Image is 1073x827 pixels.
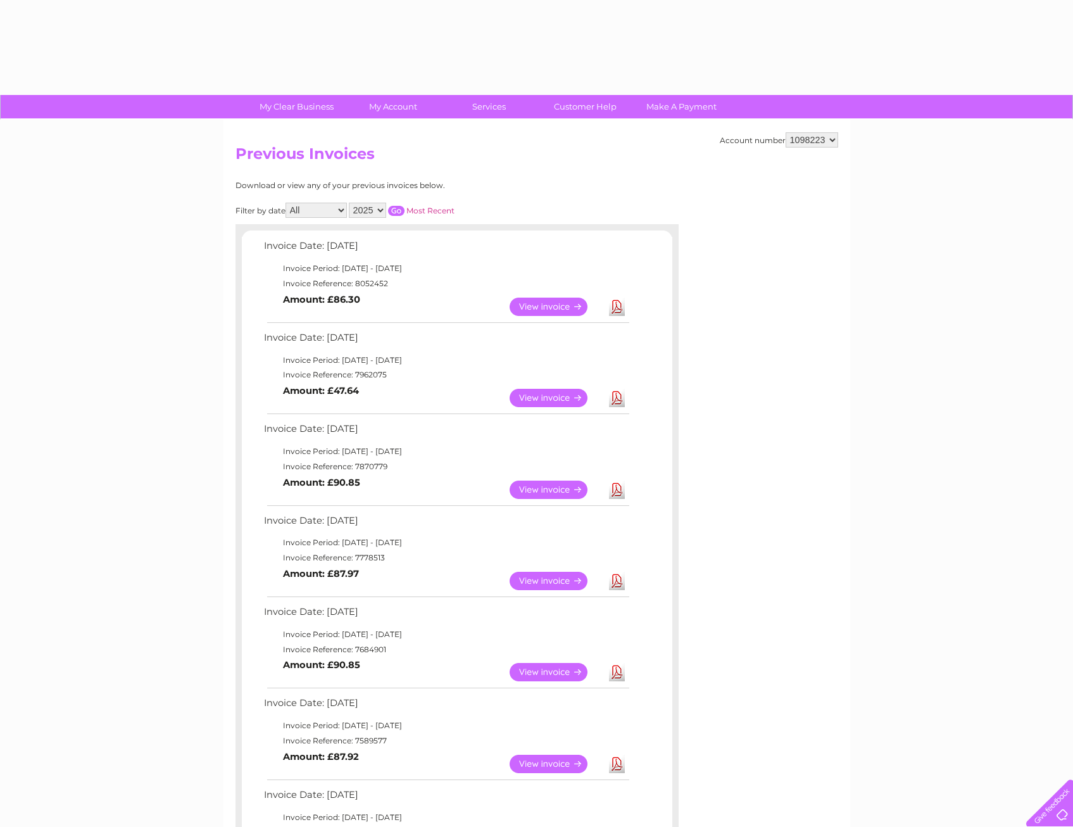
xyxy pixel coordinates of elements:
td: Invoice Period: [DATE] - [DATE] [261,718,631,733]
td: Invoice Date: [DATE] [261,695,631,718]
a: Download [609,298,625,316]
td: Invoice Date: [DATE] [261,420,631,444]
td: Invoice Reference: 7589577 [261,733,631,748]
td: Invoice Reference: 7778513 [261,550,631,565]
td: Invoice Period: [DATE] - [DATE] [261,353,631,368]
a: Customer Help [533,95,637,118]
a: My Clear Business [244,95,349,118]
td: Invoice Reference: 7684901 [261,642,631,657]
a: Most Recent [406,206,455,215]
td: Invoice Reference: 7870779 [261,459,631,474]
a: View [510,572,603,590]
div: Filter by date [235,203,568,218]
h2: Previous Invoices [235,145,838,169]
a: Download [609,663,625,681]
b: Amount: £90.85 [283,477,360,488]
div: Download or view any of your previous invoices below. [235,181,568,190]
td: Invoice Date: [DATE] [261,512,631,536]
a: Download [609,389,625,407]
a: My Account [341,95,445,118]
a: View [510,755,603,773]
td: Invoice Reference: 7962075 [261,367,631,382]
div: Account number [720,132,838,148]
b: Amount: £90.85 [283,659,360,671]
a: View [510,389,603,407]
a: View [510,663,603,681]
td: Invoice Date: [DATE] [261,237,631,261]
td: Invoice Date: [DATE] [261,603,631,627]
td: Invoice Date: [DATE] [261,329,631,353]
a: Make A Payment [629,95,734,118]
a: Services [437,95,541,118]
b: Amount: £86.30 [283,294,360,305]
b: Amount: £47.64 [283,385,359,396]
a: View [510,298,603,316]
td: Invoice Period: [DATE] - [DATE] [261,444,631,459]
td: Invoice Reference: 8052452 [261,276,631,291]
td: Invoice Period: [DATE] - [DATE] [261,535,631,550]
td: Invoice Period: [DATE] - [DATE] [261,810,631,825]
b: Amount: £87.97 [283,568,359,579]
td: Invoice Period: [DATE] - [DATE] [261,261,631,276]
a: Download [609,481,625,499]
td: Invoice Period: [DATE] - [DATE] [261,627,631,642]
td: Invoice Date: [DATE] [261,786,631,810]
a: Download [609,755,625,773]
a: Download [609,572,625,590]
a: View [510,481,603,499]
b: Amount: £87.92 [283,751,359,762]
